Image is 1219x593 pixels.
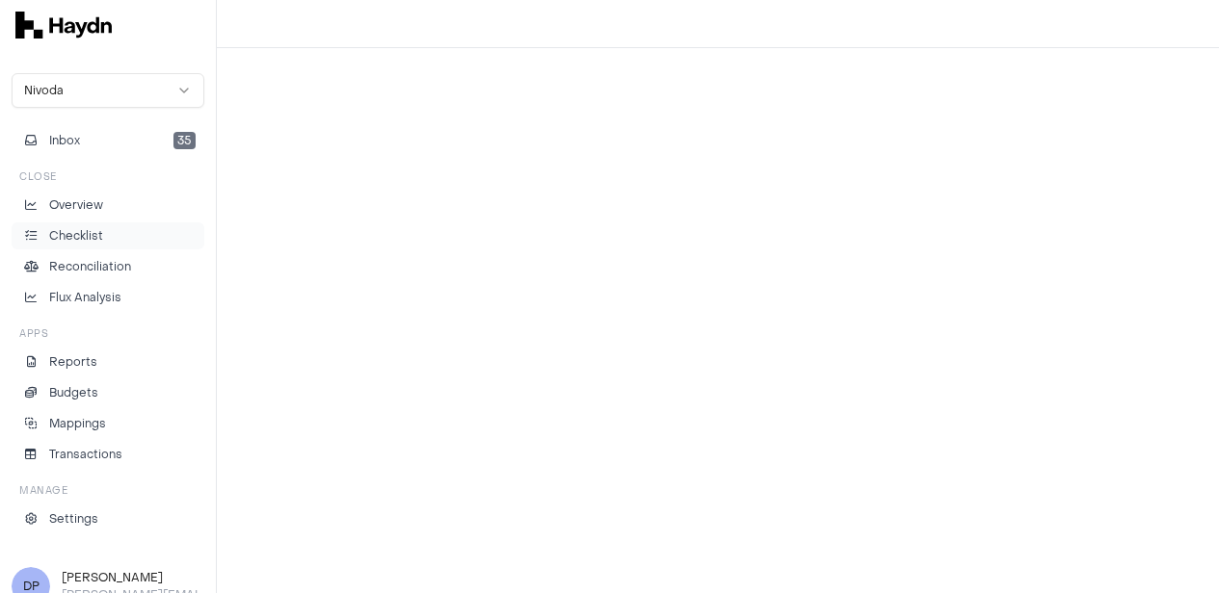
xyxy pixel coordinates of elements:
a: Mappings [12,410,204,437]
button: Inbox35 [12,127,204,154]
a: Settings [12,505,204,532]
h3: Manage [19,483,67,498]
h3: [PERSON_NAME] [62,569,204,586]
a: Transactions [12,441,204,468]
span: 35 [173,132,196,149]
img: svg+xml,%3c [15,12,112,39]
p: Reports [49,353,97,371]
p: Transactions [49,446,122,463]
p: Flux Analysis [49,289,121,306]
p: Budgets [49,384,98,401]
p: Overview [49,196,103,214]
a: Reports [12,348,204,375]
h3: Close [19,169,57,184]
a: Flux Analysis [12,284,204,311]
span: Inbox [49,132,80,149]
a: Checklist [12,222,204,249]
p: Reconciliation [49,258,131,275]
p: Mappings [49,415,106,432]
a: Overview [12,192,204,219]
p: Checklist [49,227,103,245]
a: Budgets [12,379,204,406]
h3: Apps [19,326,48,341]
a: Reconciliation [12,253,204,280]
p: Settings [49,510,98,528]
